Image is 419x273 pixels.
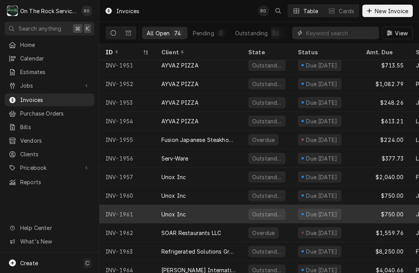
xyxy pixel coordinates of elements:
div: $1,082.79 [360,74,410,93]
span: Invoices [20,96,90,104]
div: Outstanding [251,80,282,88]
div: Due [DATE] [305,117,338,125]
span: ⌘ [75,24,80,33]
span: Help Center [20,224,90,232]
div: Rich Ortega's Avatar [258,5,269,16]
div: Due [DATE] [305,247,338,256]
div: Due [DATE] [305,154,338,162]
div: Outstanding [251,154,282,162]
div: Due [DATE] [305,210,338,218]
button: Open search [272,5,284,17]
div: Amt. Due [366,48,402,56]
div: $750.00 [360,205,410,223]
div: 74 [174,29,181,37]
span: Reports [20,178,90,186]
a: Calendar [5,52,94,65]
div: Status [298,48,352,56]
div: AYVAZ PIZZA [161,61,199,69]
span: K [86,24,89,33]
div: INV-1956 [99,149,155,168]
div: AYVAZ PIZZA [161,117,199,125]
a: Go to Jobs [5,79,94,92]
div: 0 [219,29,223,37]
a: Go to Help Center [5,221,94,234]
div: RO [81,5,92,16]
span: Vendors [20,136,90,145]
div: O [7,5,18,16]
a: Go to Pricebook [5,161,94,174]
a: Home [5,38,94,51]
div: Overdue [251,229,275,237]
div: Unox Inc [161,173,186,181]
span: View [393,29,409,37]
span: What's New [20,237,90,245]
a: Reports [5,176,94,188]
div: SOAR Restaurants LLC [161,229,221,237]
div: Unox Inc [161,192,186,200]
div: INV-1954 [99,112,155,130]
div: Outstanding [251,98,282,107]
div: Table [303,7,319,15]
div: Due [DATE] [305,192,338,200]
span: Purchase Orders [20,109,90,117]
div: All Open [147,29,170,37]
span: Calendar [20,54,90,62]
a: Estimates [5,66,94,78]
div: Cards [339,7,354,15]
span: Create [20,260,38,266]
div: INV-1957 [99,168,155,186]
div: INV-1951 [99,56,155,74]
div: INV-1952 [99,74,155,93]
div: Due [DATE] [305,229,338,237]
div: INV-1955 [99,130,155,149]
a: Purchase Orders [5,107,94,120]
a: Go to What's New [5,235,94,248]
div: Outstanding [251,61,282,69]
div: INV-1961 [99,205,155,223]
span: Home [20,41,90,49]
div: Refrigerated Solutions Group (RSG) [161,247,236,256]
input: Keyword search [306,27,375,39]
span: New Invoice [373,7,410,15]
div: $2,040.00 [360,168,410,186]
div: AYVAZ PIZZA [161,98,199,107]
div: INV-1963 [99,242,155,261]
a: Invoices [5,93,94,106]
div: Due [DATE] [305,98,338,107]
div: Outstanding [251,173,282,181]
span: Pricebook [20,164,79,172]
button: New Invoice [362,5,413,17]
div: Overdue [251,136,275,144]
button: View [382,27,413,39]
div: Due [DATE] [305,61,338,69]
span: Search anything [19,24,61,33]
div: $248.26 [360,93,410,112]
div: 56 [273,29,279,37]
div: Outstanding [251,210,282,218]
div: Fusion Japanese Steakhouse [161,136,236,144]
div: Outstanding [251,117,282,125]
span: C [85,259,89,267]
span: Bills [20,123,90,131]
a: Vendors [5,134,94,147]
div: Client [161,48,234,56]
span: Clients [20,150,90,158]
div: Serv-Ware [161,154,188,162]
div: State [248,48,286,56]
div: Outstanding [251,192,282,200]
div: RO [258,5,269,16]
div: AYVAZ PIZZA [161,80,199,88]
button: Search anything⌘K [5,22,94,35]
a: Bills [5,121,94,133]
div: On The Rock Services's Avatar [7,5,18,16]
span: Estimates [20,68,90,76]
span: Jobs [20,81,79,90]
div: $750.00 [360,186,410,205]
div: Due [DATE] [305,136,338,144]
div: Pending [193,29,214,37]
div: Outstanding [235,29,268,37]
div: On The Rock Services [20,7,77,15]
a: Clients [5,148,94,161]
div: $1,559.76 [360,223,410,242]
div: Outstanding [251,247,282,256]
